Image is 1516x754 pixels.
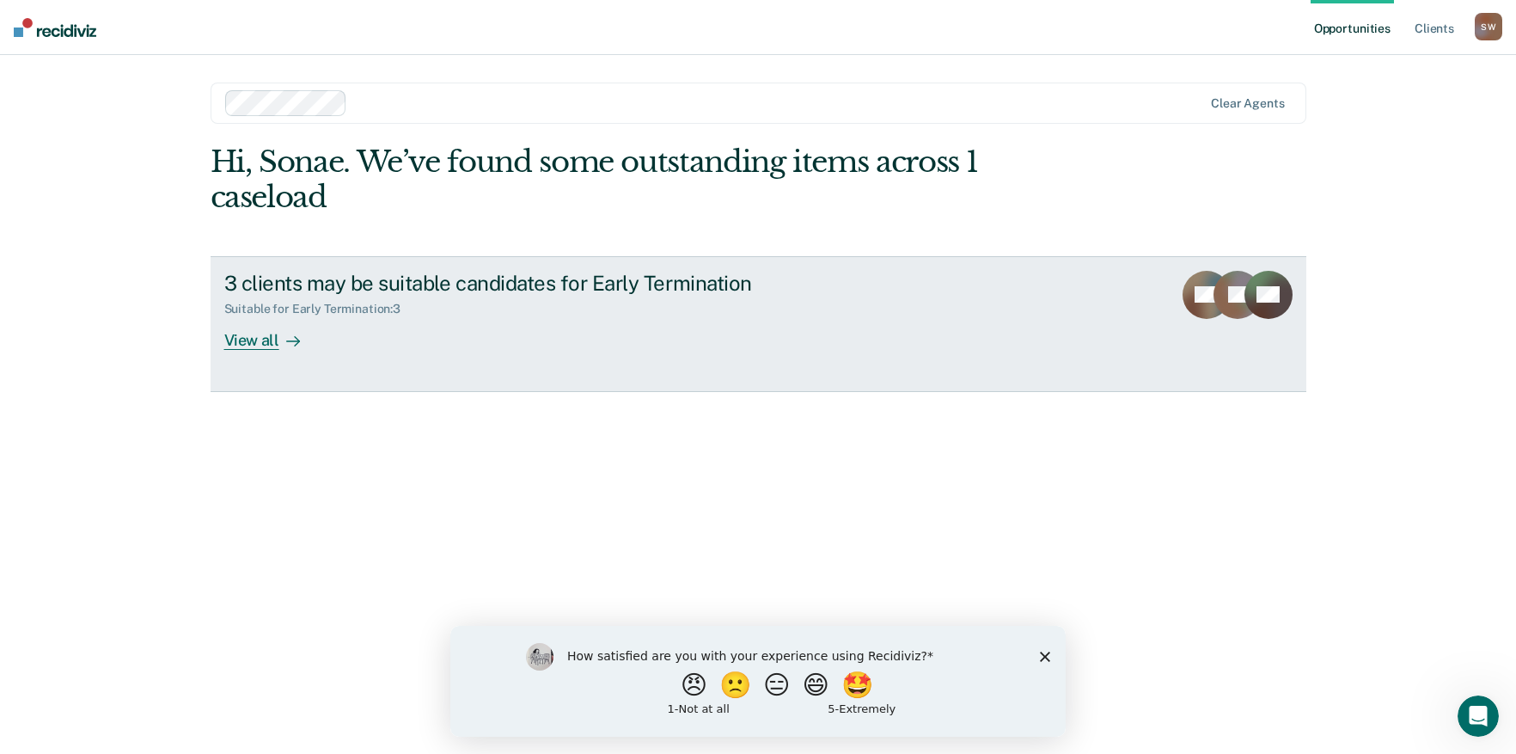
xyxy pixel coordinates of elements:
[450,626,1066,737] iframe: Survey by Kim from Recidiviz
[1458,696,1499,737] iframe: Intercom live chat
[1475,13,1502,40] button: SW
[1475,13,1502,40] div: S W
[224,302,415,316] div: Suitable for Early Termination : 3
[14,18,96,37] img: Recidiviz
[211,144,1087,215] div: Hi, Sonae. We’ve found some outstanding items across 1 caseload
[224,271,828,296] div: 3 clients may be suitable candidates for Early Termination
[211,256,1306,392] a: 3 clients may be suitable candidates for Early TerminationSuitable for Early Termination:3View all
[224,316,321,350] div: View all
[1211,96,1284,111] div: Clear agents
